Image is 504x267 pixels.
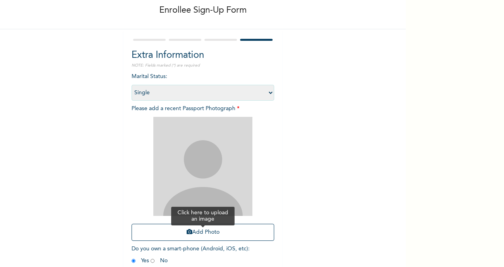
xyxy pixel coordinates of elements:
[159,4,247,17] p: Enrollee Sign-Up Form
[132,106,274,245] span: Please add a recent Passport Photograph
[153,117,252,216] img: Crop
[132,224,274,241] button: Add Photo
[132,48,274,63] h2: Extra Information
[132,63,274,69] p: NOTE: Fields marked (*) are required
[132,246,250,263] span: Do you own a smart-phone (Android, iOS, etc) : Yes No
[132,74,274,95] span: Marital Status :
